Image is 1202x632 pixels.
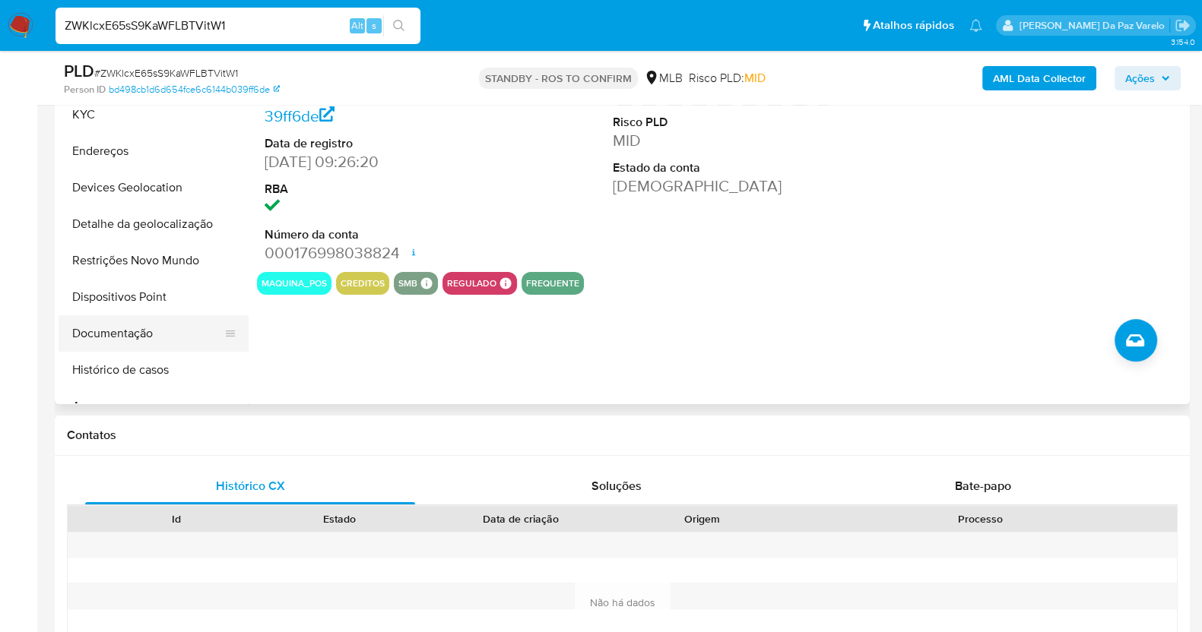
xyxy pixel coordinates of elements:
[479,68,638,89] p: STANDBY - ROS TO CONFIRM
[59,388,249,425] button: Anexos
[265,151,482,172] dd: [DATE] 09:26:20
[613,114,830,131] dt: Risco PLD
[613,175,830,197] dd: [DEMOGRAPHIC_DATA]
[216,477,285,495] span: Histórico CX
[1115,66,1181,90] button: Ações
[794,511,1166,526] div: Processo
[644,70,683,87] div: MLB
[993,66,1086,90] b: AML Data Collector
[613,130,830,151] dd: MID
[689,70,766,87] span: Risco PLD:
[64,83,106,96] b: Person ID
[447,280,496,286] button: regulado
[1175,17,1191,33] a: Sair
[631,511,773,526] div: Origem
[1170,36,1194,48] span: 3.154.0
[351,18,363,33] span: Alt
[59,206,249,242] button: Detalhe da geolocalização
[744,69,766,87] span: MID
[591,477,642,495] span: Soluções
[59,242,249,279] button: Restrições Novo Mundo
[1019,18,1169,33] p: patricia.varelo@mercadopago.com.br
[67,428,1178,443] h1: Contatos
[265,242,482,264] dd: 000176998038824
[526,280,579,286] button: frequente
[105,511,247,526] div: Id
[265,84,477,127] a: bd498cb1d6d654fce6c6144b039ff6de
[383,15,414,36] button: search-icon
[59,315,236,352] button: Documentação
[265,226,482,243] dt: Número da conta
[64,58,94,83] b: PLD
[372,18,376,33] span: s
[982,66,1096,90] button: AML Data Collector
[59,279,249,315] button: Dispositivos Point
[398,280,417,286] button: smb
[265,181,482,197] dt: RBA
[59,133,249,169] button: Endereços
[873,17,954,33] span: Atalhos rápidos
[59,352,249,388] button: Histórico de casos
[262,280,327,286] button: maquina_pos
[265,135,482,152] dt: Data de registro
[59,96,249,133] button: KYC
[969,19,982,32] a: Notificações
[341,280,385,286] button: creditos
[268,511,411,526] div: Estado
[59,169,249,206] button: Devices Geolocation
[955,477,1011,495] span: Bate-papo
[94,65,238,81] span: # ZWKlcxE65sS9KaWFLBTVitW1
[109,83,280,96] a: bd498cb1d6d654fce6c6144b039ff6de
[432,511,610,526] div: Data de criação
[56,16,420,36] input: Pesquise usuários ou casos...
[613,160,830,176] dt: Estado da conta
[1125,66,1155,90] span: Ações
